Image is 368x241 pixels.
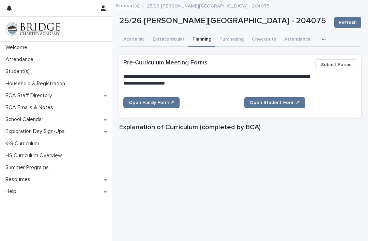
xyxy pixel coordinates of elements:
p: Household & Registration [3,80,71,87]
img: V1C1m3IdTEidaUdm9Hs0 [5,22,60,36]
button: Submit Forms [315,59,357,70]
button: Checkouts [248,33,280,47]
span: Open Student Form ↗ [250,100,300,105]
p: 25/26 [PERSON_NAME][GEOGRAPHIC_DATA] - 204075 [119,16,329,26]
button: Attendance [280,33,315,47]
p: Welcome [3,44,33,51]
p: Summer Programs [3,164,54,171]
p: School Calendar [3,116,49,123]
p: Help [3,188,22,195]
span: Refresh [339,19,357,26]
span: Submit Forms [321,61,351,68]
button: Extracurricular [149,33,188,47]
a: Open Student Form ↗ [244,97,305,108]
button: Planning [188,33,215,47]
button: Academic [119,33,149,47]
button: Purchasing [215,33,248,47]
p: Attendance [3,56,39,63]
p: HS Curriculum Overview [3,152,67,159]
a: Open Family Form ↗ [123,97,180,108]
a: Student(s) [116,1,139,9]
span: Open Family Form ↗ [129,100,174,105]
p: Student(s) [3,68,35,75]
h2: Pre-Curriculum Meeting Forms [123,59,208,67]
p: K-8 Curriculum [3,140,45,147]
p: Resources [3,176,36,183]
h1: Explanation of Curriculum (completed by BCA) [119,123,361,131]
p: 25/26 [PERSON_NAME][GEOGRAPHIC_DATA] - 204075 [147,2,270,9]
p: Exploration Day Sign-Ups [3,128,70,135]
p: BCA Staff Directory [3,92,58,99]
button: Refresh [334,17,361,28]
p: BCA Emails & Notes [3,104,59,111]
